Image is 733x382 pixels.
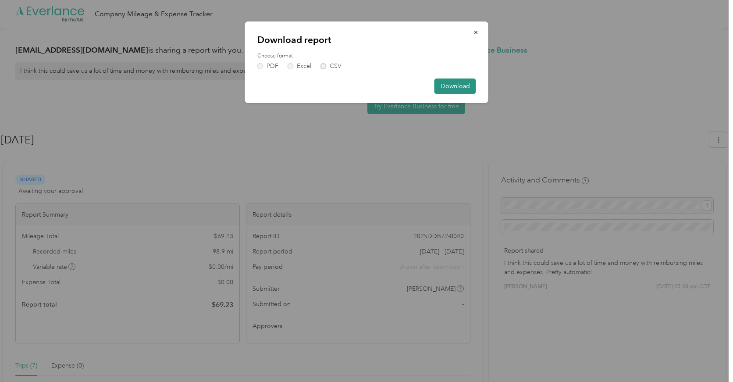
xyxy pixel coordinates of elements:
[320,63,342,69] label: CSV
[288,63,311,69] label: Excel
[434,79,476,94] button: Download
[257,63,278,69] label: PDF
[257,52,476,60] label: Choose format
[257,34,476,46] p: Download report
